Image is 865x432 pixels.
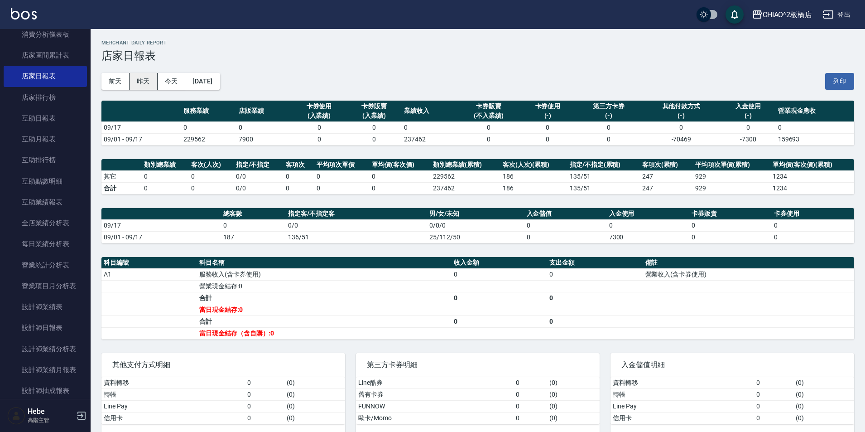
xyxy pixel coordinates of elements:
td: 0 [245,400,284,412]
img: Person [7,407,25,425]
td: 0 [689,219,772,231]
div: 其他付款方式 [644,102,718,111]
button: 今天 [158,73,186,90]
a: 設計師抽成報表 [4,380,87,401]
th: 備註 [643,257,855,269]
td: 0 [370,170,431,182]
button: 登出 [819,6,854,23]
div: CHIAO^2板橋店 [763,9,812,20]
td: 0 [514,377,548,389]
a: 全店業績分析表 [4,213,87,233]
th: 客次(人次) [189,159,234,171]
a: 營業統計分析表 [4,255,87,276]
td: 0 [547,316,643,327]
td: 歐卡/Momo [356,412,514,424]
th: 指定/不指定(累積) [567,159,640,171]
td: 0 [524,219,607,231]
a: 營業項目月分析表 [4,276,87,296]
div: (-) [577,111,639,121]
th: 類別總業績 [142,159,189,171]
a: 互助排行榜 [4,150,87,170]
table: a dense table [356,377,600,424]
a: 互助月報表 [4,129,87,150]
td: 營業現金結存:0 [197,280,452,292]
table: a dense table [101,377,345,424]
td: 929 [693,182,771,194]
th: 平均項次單價(累積) [693,159,771,171]
td: 0 [514,412,548,424]
div: (入業績) [294,111,345,121]
td: 0 [284,182,314,194]
td: 0 [346,121,402,133]
div: (-) [723,111,774,121]
th: 單均價(客次價) [370,159,431,171]
td: 0/0/0 [427,219,524,231]
table: a dense table [101,159,854,194]
td: 0 [245,388,284,400]
button: [DATE] [185,73,220,90]
td: ( 0 ) [284,377,345,389]
table: a dense table [101,257,854,340]
th: 卡券使用 [772,208,854,220]
td: ( 0 ) [547,388,600,400]
th: 科目名稱 [197,257,452,269]
td: 0 [370,182,431,194]
td: 0 [314,182,370,194]
td: 09/17 [101,121,181,133]
td: 0 [520,121,576,133]
td: 1234 [770,182,854,194]
th: 客項次 [284,159,314,171]
td: 7900 [236,133,292,145]
div: 卡券販賣 [349,102,399,111]
td: 營業收入(含卡券使用) [643,268,855,280]
td: 合計 [197,292,452,304]
div: 入金使用 [723,102,774,111]
td: -70469 [642,133,721,145]
td: ( 0 ) [284,400,345,412]
button: save [726,5,744,24]
a: 互助點數明細 [4,171,87,192]
td: 1234 [770,170,854,182]
td: 轉帳 [101,388,245,400]
td: 0 [452,292,547,304]
th: 指定/不指定 [234,159,284,171]
td: 0 [181,121,236,133]
td: 0 [689,231,772,243]
td: 136/51 [286,231,427,243]
td: 237462 [402,133,457,145]
td: 合計 [101,182,142,194]
span: 入金儲值明細 [621,360,843,369]
a: 每日業績分析表 [4,233,87,254]
th: 入金使用 [607,208,689,220]
td: 0 [245,377,284,389]
div: (不入業績) [459,111,518,121]
td: 資料轉移 [101,377,245,389]
th: 類別總業績(累積) [431,159,500,171]
td: 0 [772,231,854,243]
td: 0 [607,219,689,231]
a: 設計師日報表 [4,317,87,338]
td: -7300 [721,133,776,145]
th: 收入金額 [452,257,547,269]
td: 929 [693,170,771,182]
div: 卡券販賣 [459,102,518,111]
span: 其他支付方式明細 [112,360,334,369]
td: 0 [189,170,234,182]
td: Line Pay [610,400,754,412]
td: 0 [520,133,576,145]
td: 0 [314,170,370,182]
div: (入業績) [349,111,399,121]
td: 轉帳 [610,388,754,400]
td: 0 [292,133,347,145]
a: 消費分析儀表板 [4,24,87,45]
td: 135/51 [567,182,640,194]
td: 247 [640,182,693,194]
td: 186 [500,170,567,182]
td: 0 [142,182,189,194]
td: 服務收入(含卡券使用) [197,268,452,280]
button: 昨天 [130,73,158,90]
td: 合計 [197,316,452,327]
td: 25/112/50 [427,231,524,243]
th: 指定客/不指定客 [286,208,427,220]
td: ( 0 ) [793,400,854,412]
